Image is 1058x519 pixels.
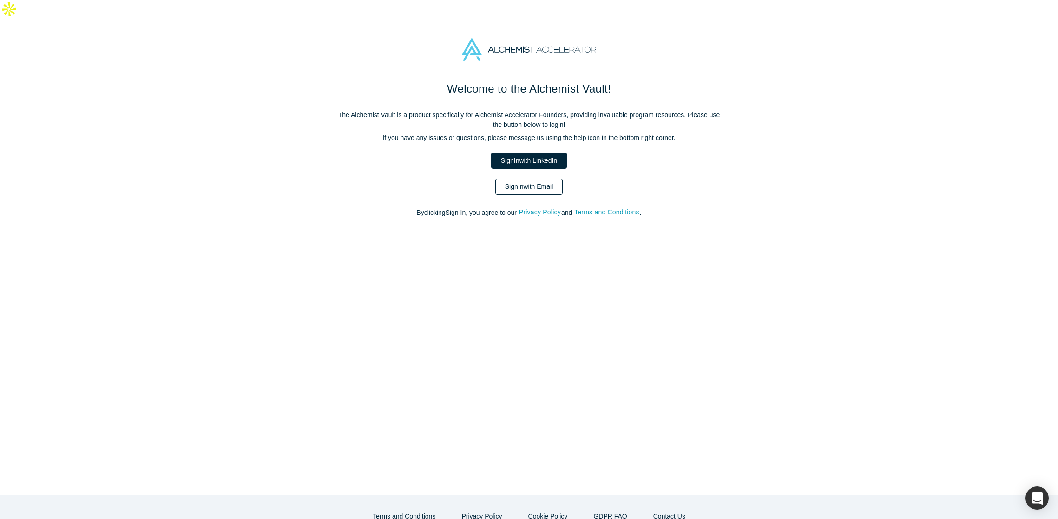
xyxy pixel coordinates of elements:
[334,133,724,143] p: If you have any issues or questions, please message us using the help icon in the bottom right co...
[334,110,724,130] p: The Alchemist Vault is a product specifically for Alchemist Accelerator Founders, providing inval...
[574,207,640,218] button: Terms and Conditions
[519,207,561,218] button: Privacy Policy
[334,208,724,218] p: By clicking Sign In , you agree to our and .
[334,80,724,97] h1: Welcome to the Alchemist Vault!
[462,38,596,61] img: Alchemist Accelerator Logo
[491,153,567,169] a: SignInwith LinkedIn
[495,179,563,195] a: SignInwith Email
